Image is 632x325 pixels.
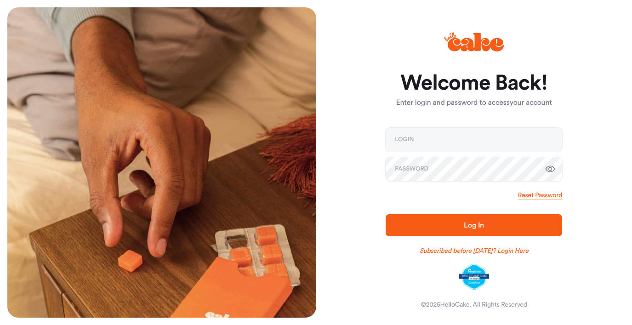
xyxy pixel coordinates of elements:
a: Subscribed before [DATE]? Login Here [420,246,529,256]
div: © 2025 HelloCake. All Rights Reserved [421,300,527,309]
span: Log In [464,222,484,229]
p: Enter login and password to access your account [386,97,562,108]
img: legit-script-certified.png [459,264,489,290]
a: Reset Password [518,191,562,200]
h1: Welcome Back! [386,72,562,94]
button: Log In [386,214,562,236]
